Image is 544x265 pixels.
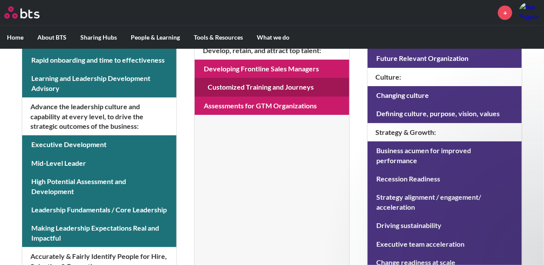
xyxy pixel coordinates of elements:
h4: Develop, retain, and attract top talent : [195,41,349,60]
h4: Culture : [368,68,522,86]
iframe: Intercom live chat [514,235,535,256]
a: + [498,6,512,20]
label: Sharing Hubs [73,26,124,49]
img: Ika Prayogo [519,2,540,23]
label: About BTS [30,26,73,49]
a: Go home [4,7,56,19]
img: BTS Logo [4,7,40,19]
label: What we do [250,26,296,49]
h4: Advance the leadership culture and capability at every level, to drive the strategic outcomes of ... [22,97,176,135]
label: Tools & Resources [187,26,250,49]
iframe: Intercom notifications message [370,79,544,242]
h4: Strategy & Growth : [368,123,522,141]
label: People & Learning [124,26,187,49]
a: Profile [519,2,540,23]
